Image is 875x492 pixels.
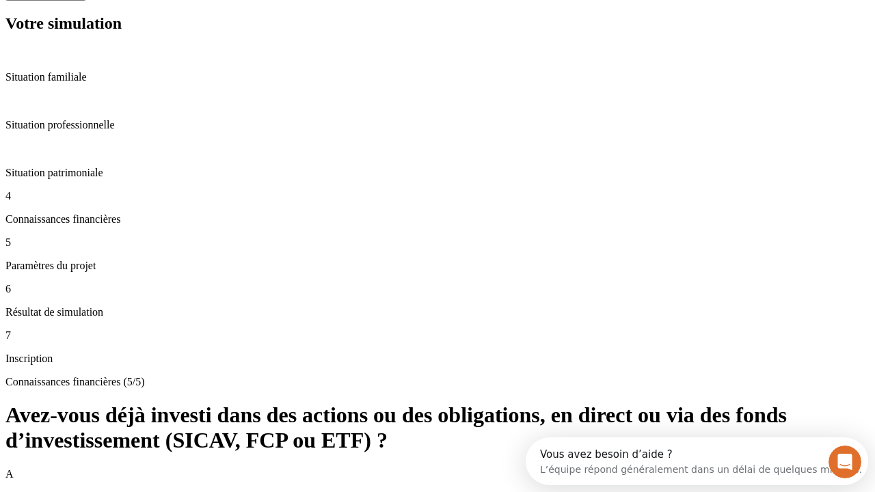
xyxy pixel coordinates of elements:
h2: Votre simulation [5,14,870,33]
p: 4 [5,190,870,202]
p: Situation patrimoniale [5,167,870,179]
p: Paramètres du projet [5,260,870,272]
p: 6 [5,283,870,295]
p: Situation professionnelle [5,119,870,131]
p: A [5,468,870,480]
h1: Avez-vous déjà investi dans des actions ou des obligations, en direct ou via des fonds d’investis... [5,402,870,453]
p: Situation familiale [5,71,870,83]
p: Résultat de simulation [5,306,870,318]
div: Vous avez besoin d’aide ? [14,12,336,23]
div: L’équipe répond généralement dans un délai de quelques minutes. [14,23,336,37]
iframe: Intercom live chat discovery launcher [526,437,868,485]
p: Inscription [5,353,870,365]
p: Connaissances financières (5/5) [5,376,870,388]
p: 7 [5,329,870,342]
p: Connaissances financières [5,213,870,225]
p: 5 [5,236,870,249]
div: Ouvrir le Messenger Intercom [5,5,377,43]
iframe: Intercom live chat [829,446,861,478]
